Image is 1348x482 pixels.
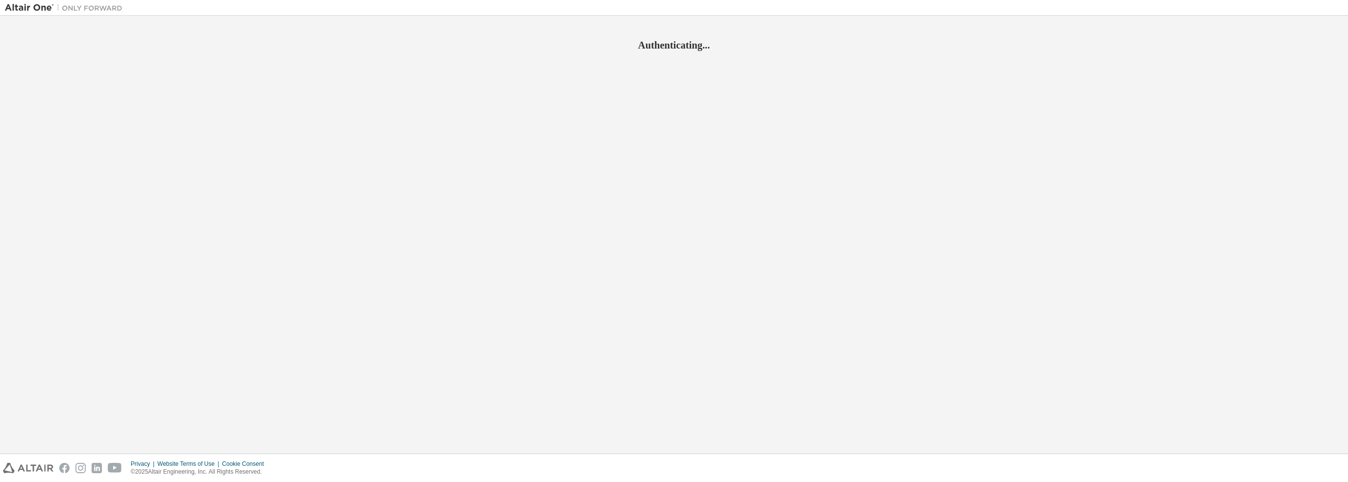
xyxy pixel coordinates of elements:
[131,468,270,476] p: © 2025 Altair Engineering, Inc. All Rights Reserved.
[3,463,53,473] img: altair_logo.svg
[75,463,86,473] img: instagram.svg
[5,3,127,13] img: Altair One
[108,463,122,473] img: youtube.svg
[222,460,269,468] div: Cookie Consent
[92,463,102,473] img: linkedin.svg
[5,39,1343,51] h2: Authenticating...
[131,460,157,468] div: Privacy
[59,463,70,473] img: facebook.svg
[157,460,222,468] div: Website Terms of Use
